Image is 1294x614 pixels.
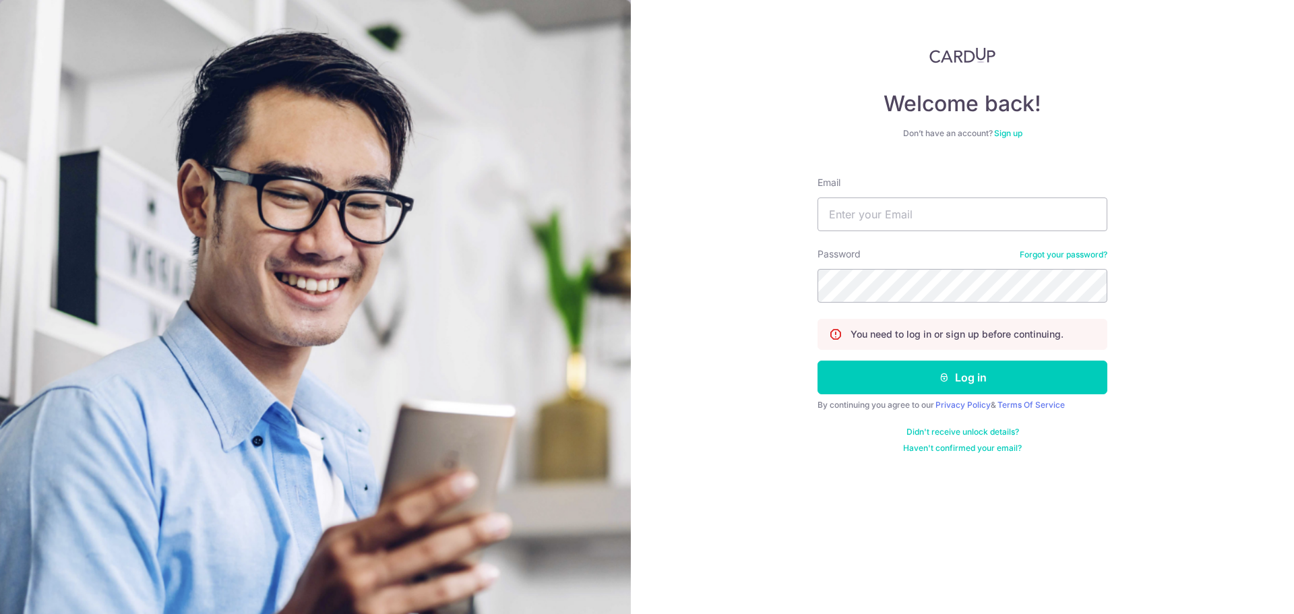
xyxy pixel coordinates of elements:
div: By continuing you agree to our & [818,400,1107,410]
label: Password [818,247,861,261]
label: Email [818,176,840,189]
a: Didn't receive unlock details? [906,427,1019,437]
img: CardUp Logo [929,47,995,63]
a: Forgot your password? [1020,249,1107,260]
a: Haven't confirmed your email? [903,443,1022,454]
button: Log in [818,361,1107,394]
a: Terms Of Service [997,400,1065,410]
div: Don’t have an account? [818,128,1107,139]
h4: Welcome back! [818,90,1107,117]
a: Sign up [994,128,1022,138]
p: You need to log in or sign up before continuing. [851,328,1064,341]
input: Enter your Email [818,197,1107,231]
a: Privacy Policy [935,400,991,410]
